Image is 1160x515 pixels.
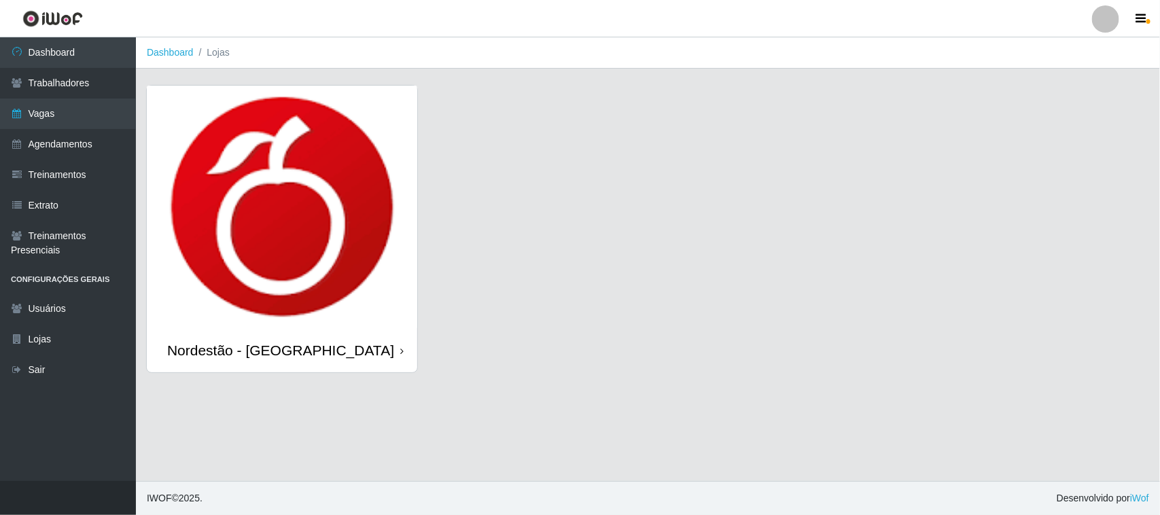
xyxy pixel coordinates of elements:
[147,86,417,372] a: Nordestão - [GEOGRAPHIC_DATA]
[1130,493,1149,503] a: iWof
[147,491,203,505] span: © 2025 .
[167,342,394,359] div: Nordestão - [GEOGRAPHIC_DATA]
[136,37,1160,69] nav: breadcrumb
[194,46,230,60] li: Lojas
[147,493,172,503] span: IWOF
[22,10,83,27] img: CoreUI Logo
[147,47,194,58] a: Dashboard
[1057,491,1149,505] span: Desenvolvido por
[147,86,417,328] img: cardImg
